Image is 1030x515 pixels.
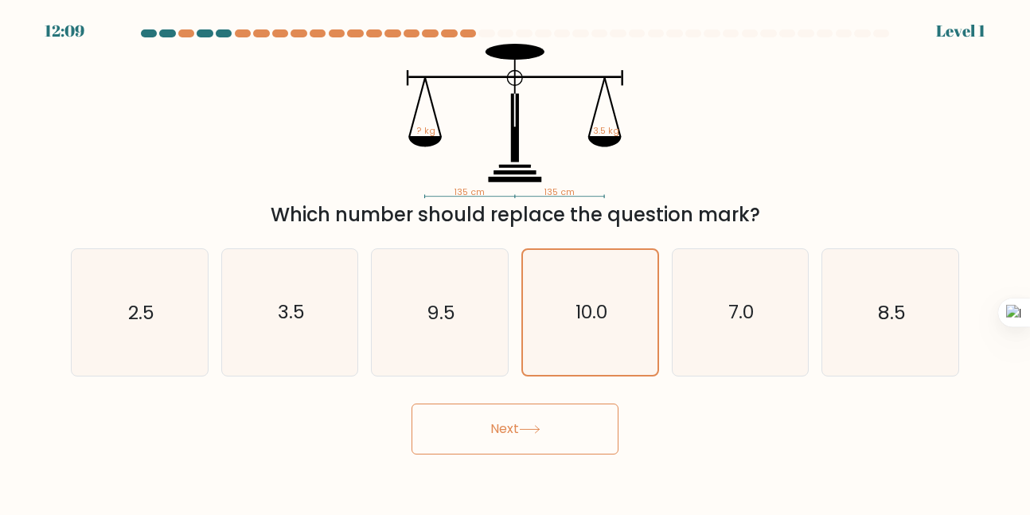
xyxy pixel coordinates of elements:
text: 8.5 [878,299,906,326]
tspan: 3.5 kg [593,125,619,137]
tspan: 135 cm [544,186,575,198]
div: Which number should replace the question mark? [80,201,950,229]
text: 9.5 [427,299,455,326]
text: 7.0 [728,299,755,326]
tspan: ? kg [416,125,435,137]
text: 2.5 [127,299,154,326]
tspan: 135 cm [454,186,485,198]
button: Next [412,404,618,455]
text: 3.5 [278,299,305,326]
div: 12:09 [45,19,84,43]
text: 10.0 [575,298,607,325]
div: Level 1 [936,19,985,43]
